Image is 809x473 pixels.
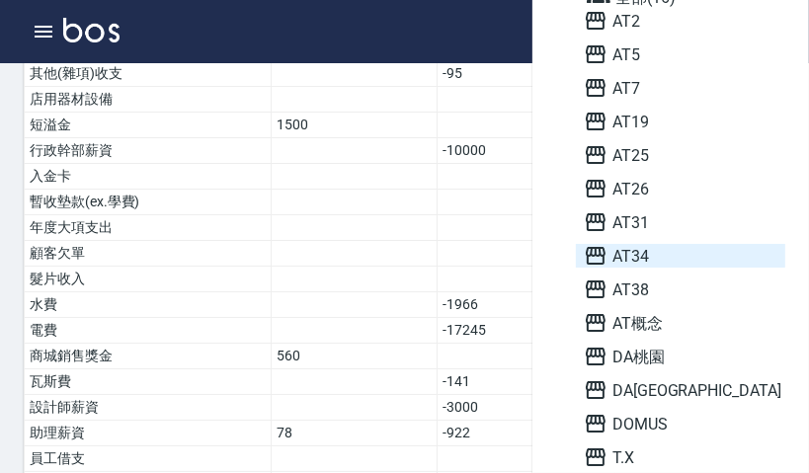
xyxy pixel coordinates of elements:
span: AT5 [584,42,777,66]
span: AT概念 [584,311,777,335]
span: AT26 [584,177,777,200]
span: AT25 [584,143,777,167]
span: DA桃園 [584,345,777,368]
span: DOMUS [584,412,777,435]
span: AT31 [584,210,777,234]
span: T.X [584,445,777,469]
span: AT7 [584,76,777,100]
span: AT34 [584,244,777,268]
span: AT2 [584,9,777,33]
span: DA[GEOGRAPHIC_DATA] [584,378,777,402]
span: AT19 [584,110,777,133]
span: AT38 [584,277,777,301]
